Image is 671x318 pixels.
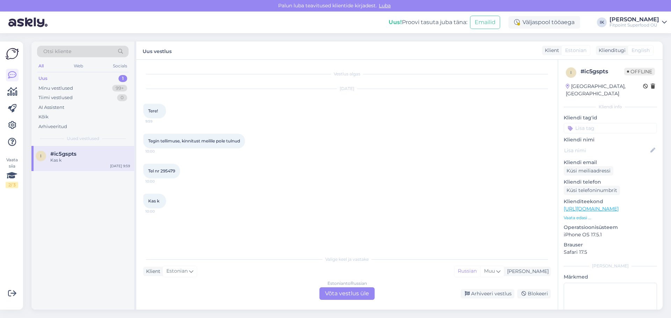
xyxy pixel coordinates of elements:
span: Estonian [166,267,188,275]
div: 1 [118,75,127,82]
span: Uued vestlused [67,135,99,142]
img: Askly Logo [6,47,19,60]
span: Tel nr 295479 [148,168,175,173]
div: IK [597,17,607,27]
div: [PERSON_NAME] [504,268,549,275]
p: Kliendi nimi [564,136,657,143]
span: #ic5gspts [50,151,77,157]
div: Minu vestlused [38,85,73,92]
input: Lisa tag [564,123,657,133]
a: [PERSON_NAME]Fitpoint Superfood OÜ [609,17,667,28]
div: [PERSON_NAME] [609,17,659,22]
div: Proovi tasuta juba täna: [389,18,467,27]
div: Arhiveeri vestlus [461,289,514,298]
div: [GEOGRAPHIC_DATA], [GEOGRAPHIC_DATA] [566,83,643,97]
span: 9:59 [145,119,172,124]
p: Klienditeekond [564,198,657,205]
div: Estonian to Russian [327,280,367,287]
div: Kas k [50,157,130,163]
div: All [37,61,45,71]
div: Klient [143,268,160,275]
span: 10:00 [145,209,172,214]
div: Russian [454,266,480,276]
a: [URL][DOMAIN_NAME] [564,206,619,212]
div: Klienditugi [596,47,626,54]
span: English [632,47,650,54]
span: i [570,70,572,75]
div: 2 / 3 [6,182,18,188]
p: Kliendi email [564,159,657,166]
input: Lisa nimi [564,147,649,154]
div: Blokeeri [517,289,551,298]
div: 99+ [112,85,127,92]
span: Tere! [148,108,158,113]
div: [PERSON_NAME] [564,263,657,269]
div: Tiimi vestlused [38,94,73,101]
div: Uus [38,75,48,82]
div: Fitpoint Superfood OÜ [609,22,659,28]
label: Uus vestlus [143,46,172,55]
div: [DATE] [143,86,551,92]
p: Operatsioonisüsteem [564,224,657,231]
span: Luba [377,2,393,9]
div: Socials [111,61,129,71]
b: Uus! [389,19,402,25]
span: 10:00 [145,179,172,184]
span: Offline [624,68,655,75]
div: Arhiveeritud [38,123,67,130]
span: Otsi kliente [43,48,71,55]
p: Kliendi telefon [564,178,657,186]
div: Küsi telefoninumbrit [564,186,620,195]
div: Väljaspool tööaega [508,16,580,29]
div: Kliendi info [564,104,657,110]
div: Võta vestlus üle [319,287,375,300]
div: 0 [117,94,127,101]
p: Vaata edasi ... [564,215,657,221]
span: Muu [484,268,495,274]
p: iPhone OS 17.5.1 [564,231,657,238]
span: Estonian [565,47,586,54]
span: Kas k [148,198,159,204]
p: Brauser [564,241,657,249]
div: Vestlus algas [143,71,551,77]
div: Küsi meiliaadressi [564,166,613,176]
div: Kõik [38,113,49,120]
div: Vaata siia [6,157,18,188]
p: Kliendi tag'id [564,114,657,121]
span: i [40,153,42,158]
div: # ic5gspts [580,67,624,76]
div: AI Assistent [38,104,64,111]
span: Tegin tellimuse, kinnitust meilile pole tulnud [148,138,240,143]
div: Web [72,61,85,71]
p: Safari 17.5 [564,249,657,256]
span: 10:00 [145,149,172,154]
div: [DATE] 9:59 [110,163,130,169]
button: Emailid [470,16,500,29]
p: Märkmed [564,273,657,281]
div: Valige keel ja vastake [143,256,551,262]
div: Klient [542,47,559,54]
